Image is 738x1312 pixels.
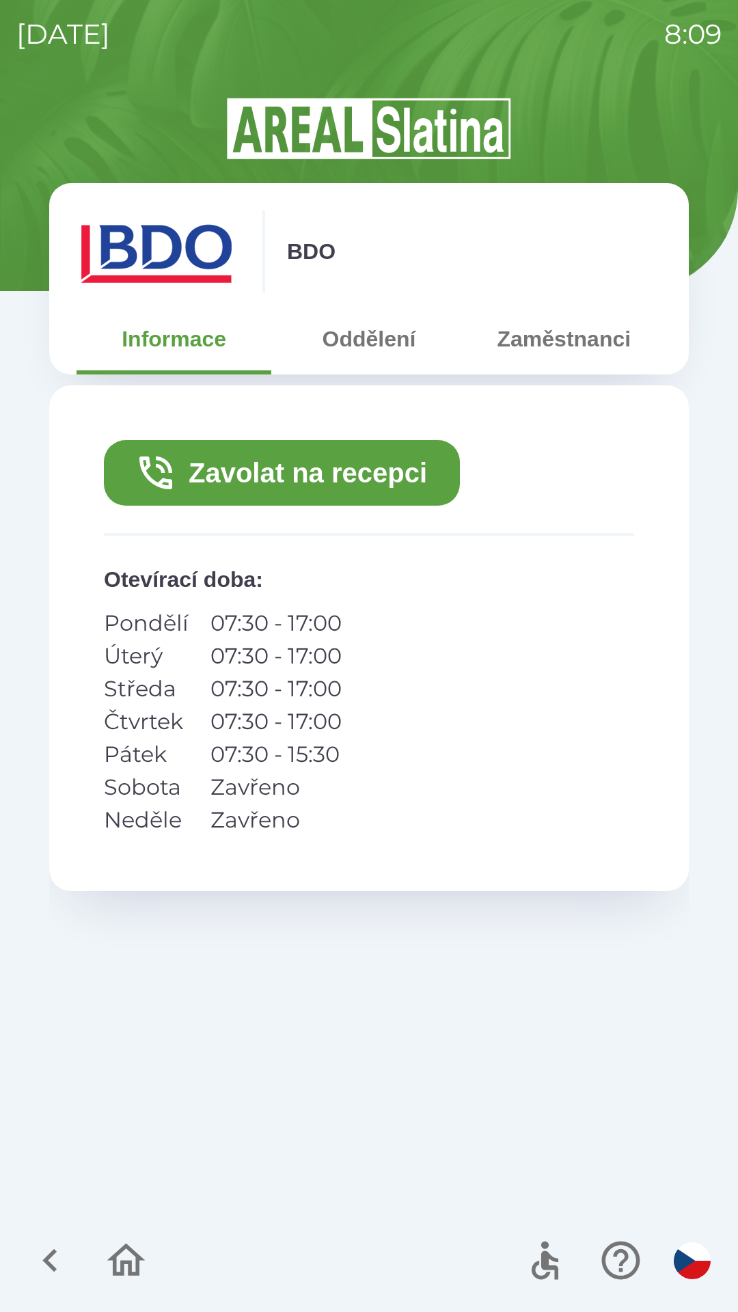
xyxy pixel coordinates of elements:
img: ae7449ef-04f1-48ed-85b5-e61960c78b50.png [77,210,241,292]
p: Neděle [104,804,189,836]
p: Zavřeno [210,804,342,836]
p: [DATE] [16,14,110,55]
p: Zavřeno [210,771,342,804]
p: Středa [104,672,189,705]
p: 07:30 - 17:00 [210,705,342,738]
p: 07:30 - 17:00 [210,672,342,705]
p: 8:09 [664,14,722,55]
img: cs flag [674,1242,711,1279]
button: Zaměstnanci [467,314,661,364]
p: 07:30 - 17:00 [210,607,342,640]
p: BDO [287,235,336,268]
p: Otevírací doba : [104,563,634,596]
p: Pondělí [104,607,189,640]
p: Čtvrtek [104,705,189,738]
p: Pátek [104,738,189,771]
p: Úterý [104,640,189,672]
p: 07:30 - 15:30 [210,738,342,771]
button: Informace [77,314,271,364]
p: Sobota [104,771,189,804]
p: 07:30 - 17:00 [210,640,342,672]
button: Zavolat na recepci [104,440,460,506]
button: Oddělení [271,314,466,364]
img: Logo [49,96,689,161]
